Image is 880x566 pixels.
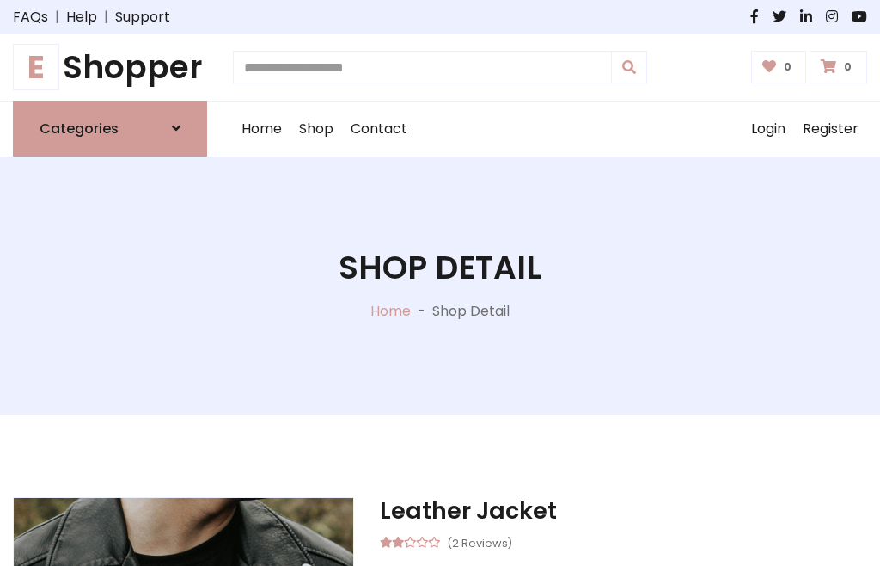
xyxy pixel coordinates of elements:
[66,7,97,28] a: Help
[751,51,807,83] a: 0
[810,51,867,83] a: 0
[411,301,432,322] p: -
[97,7,115,28] span: |
[290,102,342,157] a: Shop
[13,101,207,157] a: Categories
[233,102,290,157] a: Home
[794,102,867,157] a: Register
[380,497,867,525] h3: Leather Jacket
[13,48,207,87] h1: Shopper
[48,7,66,28] span: |
[40,120,119,137] h6: Categories
[339,249,541,287] h1: Shop Detail
[840,59,856,75] span: 0
[13,48,207,87] a: EShopper
[13,44,59,90] span: E
[13,7,48,28] a: FAQs
[447,532,512,552] small: (2 Reviews)
[432,301,510,322] p: Shop Detail
[742,102,794,157] a: Login
[779,59,796,75] span: 0
[342,102,416,157] a: Contact
[115,7,170,28] a: Support
[370,301,411,321] a: Home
